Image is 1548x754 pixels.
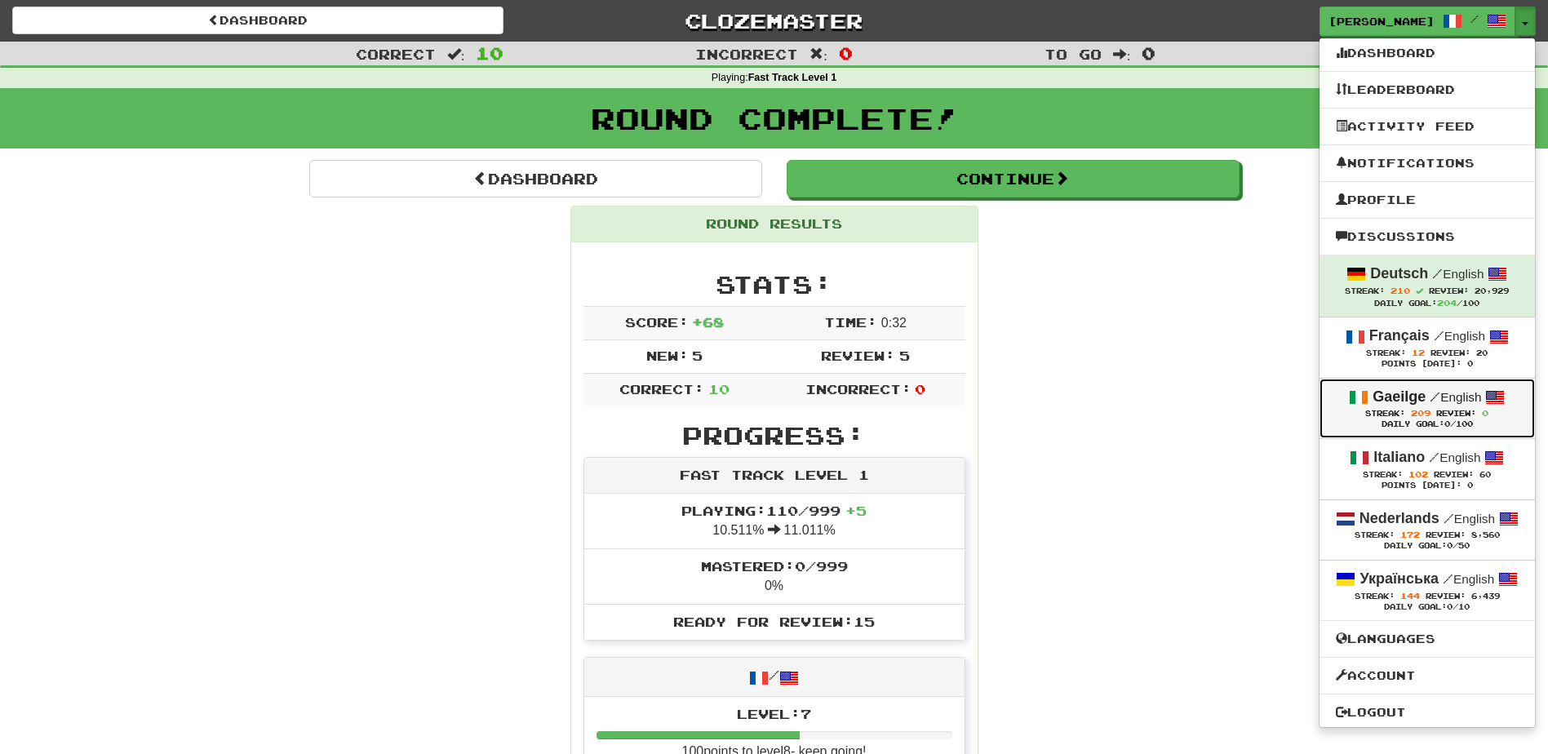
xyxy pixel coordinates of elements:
button: Continue [787,160,1240,197]
span: 0 [1444,419,1450,428]
div: Daily Goal: /100 [1336,297,1519,309]
strong: Fast Track Level 1 [748,72,837,83]
span: 102 [1408,469,1428,479]
a: Activity Feed [1320,116,1535,137]
span: 10 [708,381,730,397]
strong: Français [1369,327,1430,344]
span: 0 [1447,602,1453,611]
strong: Deutsch [1370,265,1428,282]
span: / [1429,450,1439,464]
h2: Progress: [583,422,965,449]
a: Clozemaster [528,7,1019,35]
span: To go [1045,46,1102,62]
span: 0 : 32 [881,316,907,330]
a: Account [1320,665,1535,686]
span: 0 [1447,541,1453,550]
span: 204 [1437,298,1457,308]
span: 12 [1412,348,1425,357]
span: 209 [1411,408,1430,418]
span: 8,560 [1471,530,1500,539]
span: 210 [1391,286,1410,295]
span: Correct: [619,381,704,397]
span: Streak includes today. [1416,287,1423,295]
span: 10 [476,43,503,63]
a: Logout [1320,702,1535,723]
h2: Stats: [583,271,965,298]
small: English [1434,329,1485,343]
span: Review: [1434,470,1474,479]
span: Incorrect: [805,381,912,397]
span: New: [646,348,689,363]
span: Playing: 110 / 999 [681,503,867,518]
span: Streak: [1366,348,1406,357]
span: 0 [1482,408,1488,418]
div: Points [DATE]: 0 [1336,481,1519,491]
h1: Round Complete! [6,102,1542,135]
span: / [1470,13,1479,24]
a: Discussions [1320,226,1535,247]
div: Points [DATE]: 0 [1336,359,1519,370]
span: Review: [1426,592,1466,601]
span: Ready for Review: 15 [673,614,875,629]
small: English [1430,390,1481,404]
span: / [1443,571,1453,586]
span: Review: [1430,348,1470,357]
div: Daily Goal: /100 [1336,419,1519,430]
span: 0 [839,43,853,63]
span: Level: 7 [737,706,811,721]
li: 0% [584,548,965,605]
span: + 5 [845,503,867,518]
div: Fast Track Level 1 [584,458,965,494]
span: Review: [1436,409,1476,418]
span: / [1430,389,1440,404]
a: Deutsch /English Streak: 210 Review: 20,929 Daily Goal:204/100 [1320,255,1535,317]
span: 5 [692,348,703,363]
a: Italiano /English Streak: 102 Review: 60 Points [DATE]: 0 [1320,439,1535,499]
span: / [1434,328,1444,343]
a: Dashboard [309,160,762,197]
div: / [584,658,965,696]
span: 0 [1142,43,1155,63]
span: Mastered: 0 / 999 [701,558,848,574]
a: Nederlands /English Streak: 172 Review: 8,560 Daily Goal:0/50 [1320,500,1535,560]
span: / [1432,266,1443,281]
span: Review: [1429,286,1469,295]
strong: Українська [1359,570,1439,587]
a: Gaeilge /English Streak: 209 Review: 0 Daily Goal:0/100 [1320,379,1535,438]
small: English [1444,512,1495,526]
a: Profile [1320,189,1535,211]
a: [PERSON_NAME] / [1320,7,1515,36]
strong: Nederlands [1359,510,1439,526]
span: Score: [625,314,689,330]
span: 0 [915,381,925,397]
span: 172 [1400,530,1420,539]
span: Review: [1426,530,1466,539]
strong: Italiano [1373,449,1425,465]
span: 20 [1476,348,1488,357]
span: Time: [824,314,877,330]
span: : [447,47,465,61]
a: Dashboard [1320,42,1535,64]
a: Languages [1320,628,1535,650]
a: Dashboard [12,7,503,34]
div: Daily Goal: /50 [1336,541,1519,552]
span: : [1113,47,1131,61]
div: Daily Goal: /10 [1336,602,1519,613]
span: 60 [1479,470,1491,479]
div: Round Results [571,206,978,242]
li: 10.511% 11.011% [584,494,965,549]
a: Українська /English Streak: 144 Review: 6,439 Daily Goal:0/10 [1320,561,1535,620]
strong: Gaeilge [1373,388,1426,405]
span: Streak: [1355,530,1395,539]
span: 5 [899,348,910,363]
small: English [1443,572,1494,586]
span: [PERSON_NAME] [1328,14,1435,29]
small: English [1429,450,1480,464]
span: Streak: [1355,592,1395,601]
a: Leaderboard [1320,79,1535,100]
span: Incorrect [695,46,798,62]
span: 20,929 [1475,286,1509,295]
a: Français /English Streak: 12 Review: 20 Points [DATE]: 0 [1320,317,1535,377]
span: Review: [821,348,895,363]
span: Streak: [1345,286,1385,295]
